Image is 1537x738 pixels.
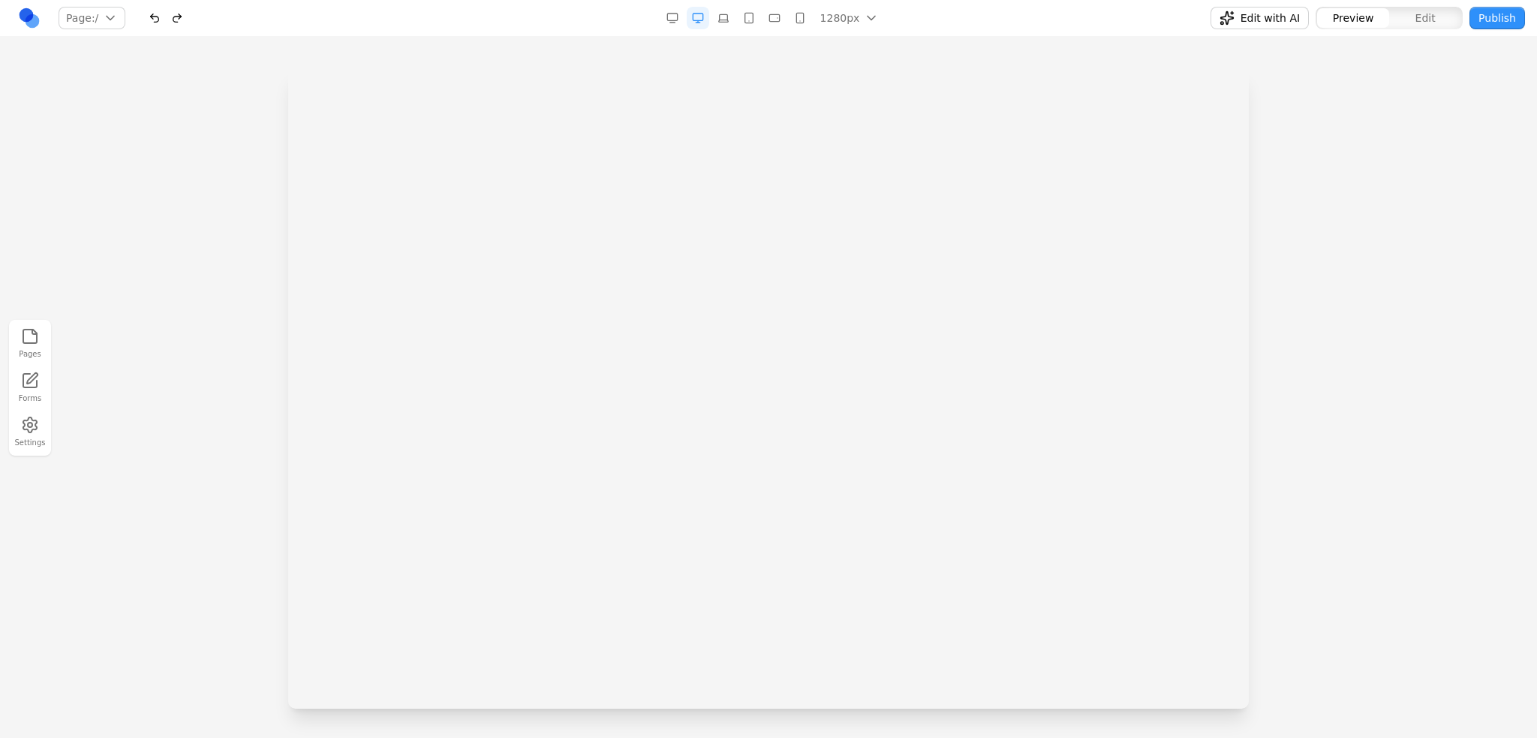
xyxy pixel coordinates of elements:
[546,15,576,33] a: Docs
[14,413,47,451] button: Settings
[313,324,451,354] button: Contact Sales
[807,9,901,39] button: Contact Sales
[14,324,47,363] button: Pages
[168,165,792,231] span: Build without constraints
[192,252,768,294] p: Reducto combines the best of computer vision and new vision-language models to produce the most a...
[1241,11,1300,26] span: Edit with AI
[1469,7,1525,29] button: Publish
[59,7,125,29] button: Page:/
[60,12,134,36] a: Reducto
[672,107,786,173] span: data
[365,15,405,33] a: Pricing
[786,104,802,171] span: .
[1211,7,1309,29] button: Edit with AI
[463,324,648,354] button: View Documentation
[14,369,47,407] a: Forms
[429,15,454,33] a: Blog
[478,15,522,33] a: Careers
[775,164,792,231] span: .
[158,105,802,231] span: Turn documents into
[1333,11,1374,26] span: Preview
[1415,11,1436,26] span: Edit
